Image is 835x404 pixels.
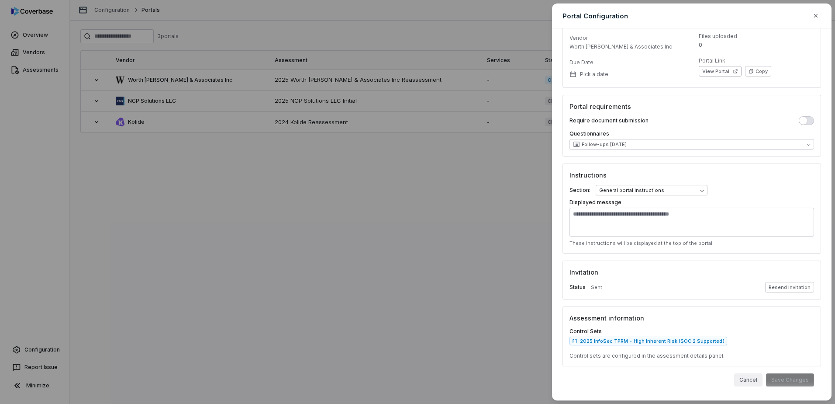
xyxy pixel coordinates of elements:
dt: Vendor [569,35,685,42]
dt: Portal Link [699,57,814,64]
dt: Due Date [569,59,685,66]
h3: Invitation [569,268,814,277]
span: Follow-ups 2025-09-02 [582,141,627,148]
label: Displayed message [569,199,621,206]
h3: Instructions [569,171,814,180]
button: Resend Invitation [765,282,814,293]
h3: Assessment information [569,313,814,323]
span: Sent [591,284,602,291]
p: These instructions will be displayed at the top of the portal. [569,240,814,247]
button: View Portal [699,66,742,77]
span: Pick a date [580,71,608,78]
button: Pick a date [567,65,611,84]
span: 0 [699,42,702,49]
label: Section: [569,187,590,194]
dt: Files uploaded [699,33,814,40]
h2: Portal Configuration [562,11,628,21]
p: Control sets are configured in the assessment details panel. [569,352,814,359]
button: Cancel [734,373,763,387]
label: Questionnaires [569,130,814,137]
label: Status [569,284,586,291]
label: Require document submission [569,117,649,124]
span: 2025 InfoSec TPRM - High Inherent Risk (SOC 2 Supported) [580,338,725,345]
span: Worth [PERSON_NAME] & Associates Inc [569,43,672,50]
label: Control Sets [569,328,814,335]
h3: Portal requirements [569,102,814,111]
button: Copy [745,66,771,77]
